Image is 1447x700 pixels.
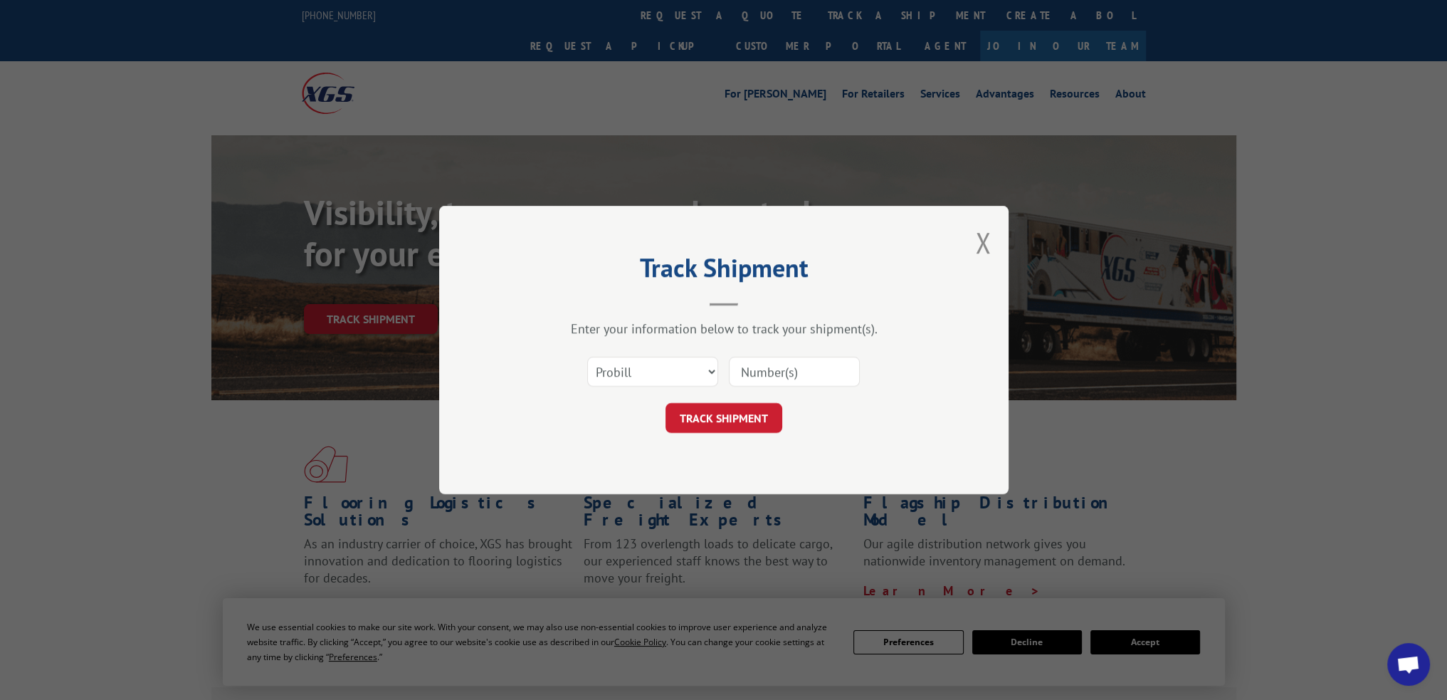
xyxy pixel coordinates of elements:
a: Open chat [1387,643,1430,686]
h2: Track Shipment [510,258,937,285]
input: Number(s) [729,357,860,387]
button: TRACK SHIPMENT [665,403,782,433]
button: Close modal [975,224,991,261]
div: Enter your information below to track your shipment(s). [510,320,937,337]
